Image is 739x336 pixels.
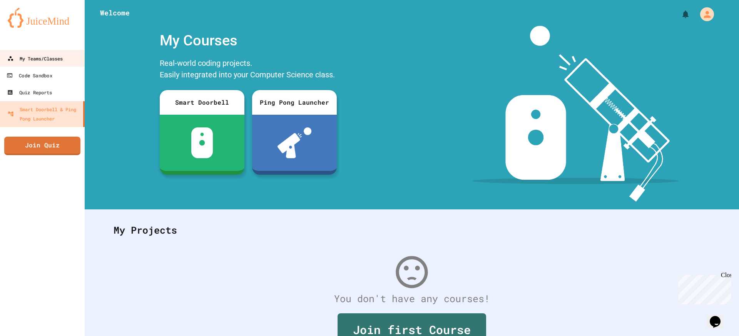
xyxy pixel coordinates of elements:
div: My Teams/Classes [7,54,63,63]
div: Code Sandbox [7,71,52,80]
div: Quiz Reports [7,88,52,97]
div: You don't have any courses! [106,291,718,306]
div: Smart Doorbell & Ping Pong Launcher [8,105,80,123]
div: Real-world coding projects. Easily integrated into your Computer Science class. [156,55,341,84]
img: banner-image-my-projects.png [472,26,679,202]
img: sdb-white.svg [191,127,213,158]
a: Join Quiz [4,137,80,155]
img: ppl-with-ball.png [278,127,312,158]
div: Smart Doorbell [160,90,244,115]
iframe: chat widget [707,305,731,328]
img: logo-orange.svg [8,8,77,28]
div: My Account [692,5,716,23]
div: My Courses [156,26,341,55]
iframe: chat widget [675,272,731,304]
div: My Projects [106,215,718,245]
div: Chat with us now!Close [3,3,53,49]
div: My Notifications [667,8,692,21]
div: Ping Pong Launcher [252,90,337,115]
